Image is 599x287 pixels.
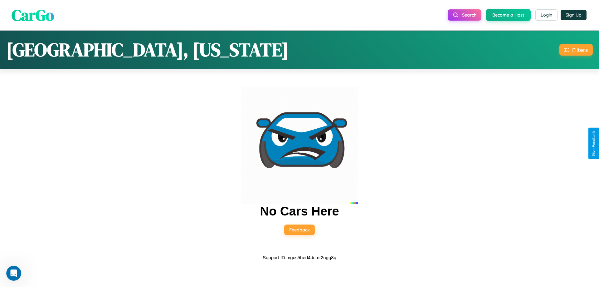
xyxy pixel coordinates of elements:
p: Support ID: mgcs5hed4dcmt2ugg8q [263,253,336,262]
span: Search [462,12,476,18]
h1: [GEOGRAPHIC_DATA], [US_STATE] [6,37,289,62]
iframe: Intercom live chat [6,266,21,281]
div: Filters [572,47,588,53]
button: Filters [559,44,593,56]
button: Feedback [284,225,315,235]
button: Sign Up [561,10,587,20]
button: Search [448,9,481,21]
h2: No Cars Here [260,204,339,218]
div: Give Feedback [592,131,596,156]
img: car [241,87,358,204]
button: Become a Host [486,9,531,21]
span: CarGo [12,4,54,26]
button: Login [535,9,558,21]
